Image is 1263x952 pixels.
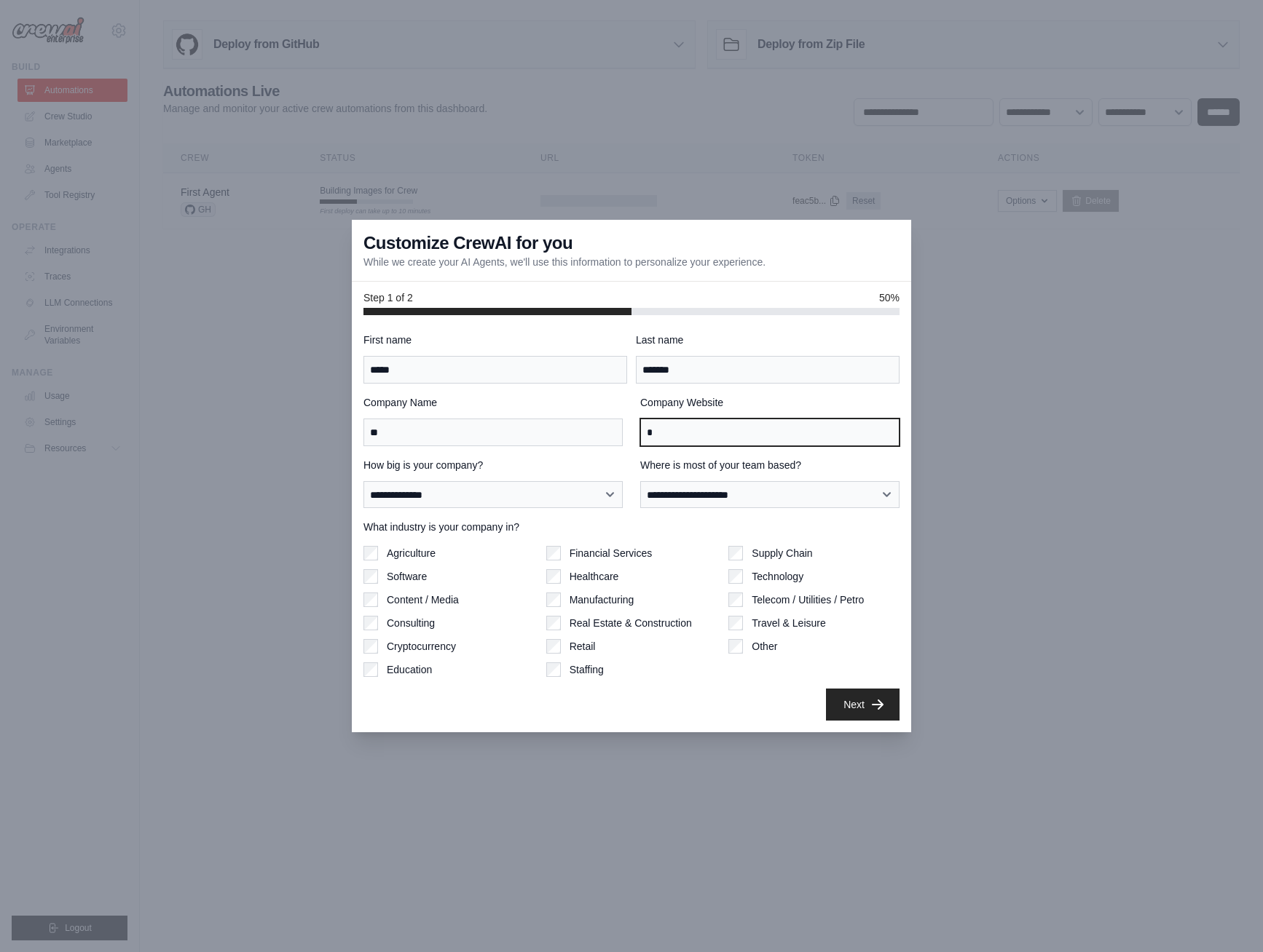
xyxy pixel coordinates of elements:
label: Education [387,662,432,677]
label: Cryptocurrency [387,639,456,654]
label: How big is your company? [363,458,623,472]
label: Last name [636,333,900,347]
label: Content / Media [387,592,459,607]
label: Company Website [640,395,900,410]
label: Real Estate & Construction [570,616,692,630]
label: First name [363,333,627,347]
label: Staffing [570,662,604,677]
label: Consulting [387,616,435,630]
label: Agriculture [387,546,436,560]
label: Healthcare [570,569,619,584]
h3: Customize CrewAI for you [363,231,573,255]
iframe: Chat Widget [1190,882,1263,952]
label: Where is most of your team based? [640,458,900,472]
label: What industry is your company in? [363,520,900,534]
span: 50% [879,290,900,305]
label: Financial Services [570,546,653,560]
label: Technology [752,569,803,584]
p: While we create your AI Agents, we'll use this information to personalize your experience. [363,255,766,269]
label: Retail [570,639,596,654]
label: Other [752,639,777,654]
span: Step 1 of 2 [363,290,413,305]
label: Supply Chain [752,546,812,560]
label: Company Name [363,395,623,410]
label: Software [387,569,427,584]
label: Telecom / Utilities / Petro [752,592,864,607]
button: Next [826,689,900,721]
label: Travel & Leisure [752,616,825,630]
label: Manufacturing [570,592,634,607]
